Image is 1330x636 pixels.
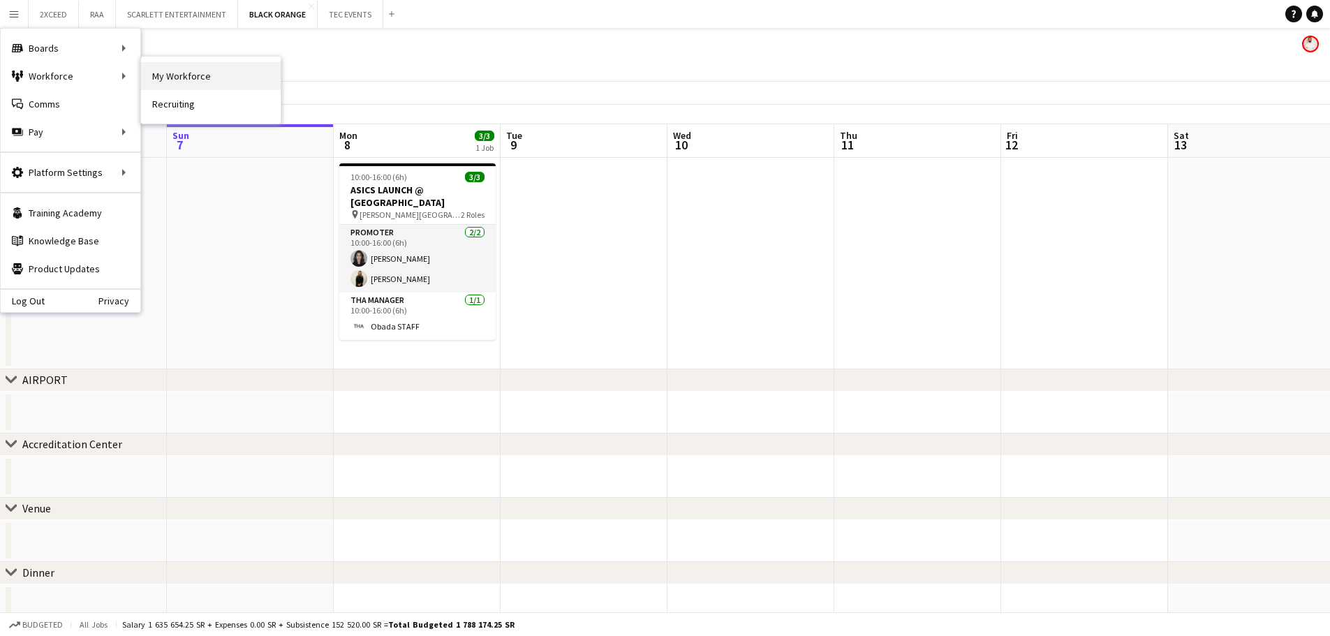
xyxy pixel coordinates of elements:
[671,137,691,153] span: 10
[170,137,189,153] span: 7
[1,295,45,306] a: Log Out
[465,172,485,182] span: 3/3
[122,619,515,630] div: Salary 1 635 654.25 SR + Expenses 0.00 SR + Subsistence 152 520.00 SR =
[1172,137,1189,153] span: 13
[141,90,281,118] a: Recruiting
[141,62,281,90] a: My Workforce
[1,255,140,283] a: Product Updates
[1,199,140,227] a: Training Academy
[1007,129,1018,142] span: Fri
[339,225,496,293] app-card-role: Promoter2/210:00-16:00 (6h)[PERSON_NAME][PERSON_NAME]
[7,617,65,633] button: Budgeted
[116,1,238,28] button: SCARLETT ENTERTAINMENT
[22,373,68,387] div: AIRPORT
[172,129,189,142] span: Sun
[838,137,857,153] span: 11
[79,1,116,28] button: RAA
[238,1,318,28] button: BLACK ORANGE
[388,619,515,630] span: Total Budgeted 1 788 174.25 SR
[22,437,122,451] div: Accreditation Center
[1,90,140,118] a: Comms
[1174,129,1189,142] span: Sat
[461,209,485,220] span: 2 Roles
[98,295,140,306] a: Privacy
[22,565,54,579] div: Dinner
[1,227,140,255] a: Knowledge Base
[29,1,79,28] button: 2XCEED
[1302,36,1319,52] app-user-avatar: Obada Ghali
[504,137,522,153] span: 9
[1005,137,1018,153] span: 12
[339,293,496,340] app-card-role: THA Manager1/110:00-16:00 (6h)Obada STAFF
[506,129,522,142] span: Tue
[1,34,140,62] div: Boards
[22,620,63,630] span: Budgeted
[840,129,857,142] span: Thu
[339,129,357,142] span: Mon
[1,158,140,186] div: Platform Settings
[1,62,140,90] div: Workforce
[1,118,140,146] div: Pay
[22,501,51,515] div: Venue
[475,142,494,153] div: 1 Job
[475,131,494,141] span: 3/3
[77,619,110,630] span: All jobs
[360,209,461,220] span: [PERSON_NAME][GEOGRAPHIC_DATA]
[350,172,407,182] span: 10:00-16:00 (6h)
[339,163,496,340] app-job-card: 10:00-16:00 (6h)3/3ASICS LAUNCH @ [GEOGRAPHIC_DATA] [PERSON_NAME][GEOGRAPHIC_DATA]2 RolesPromoter...
[337,137,357,153] span: 8
[673,129,691,142] span: Wed
[318,1,383,28] button: TEC EVENTS
[339,184,496,209] h3: ASICS LAUNCH @ [GEOGRAPHIC_DATA]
